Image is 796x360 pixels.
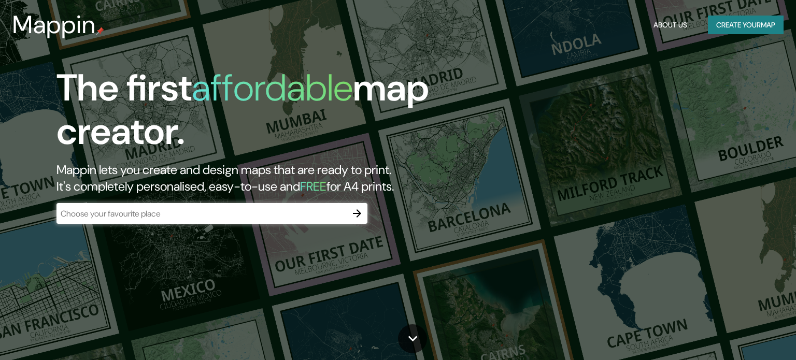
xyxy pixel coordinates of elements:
button: Create yourmap [708,16,784,35]
h1: affordable [192,64,353,112]
h1: The first map creator. [56,66,454,162]
h5: FREE [300,178,326,194]
img: mappin-pin [96,27,104,35]
h2: Mappin lets you create and design maps that are ready to print. It's completely personalised, eas... [56,162,454,195]
input: Choose your favourite place [56,208,347,220]
button: About Us [649,16,691,35]
h3: Mappin [12,10,96,39]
